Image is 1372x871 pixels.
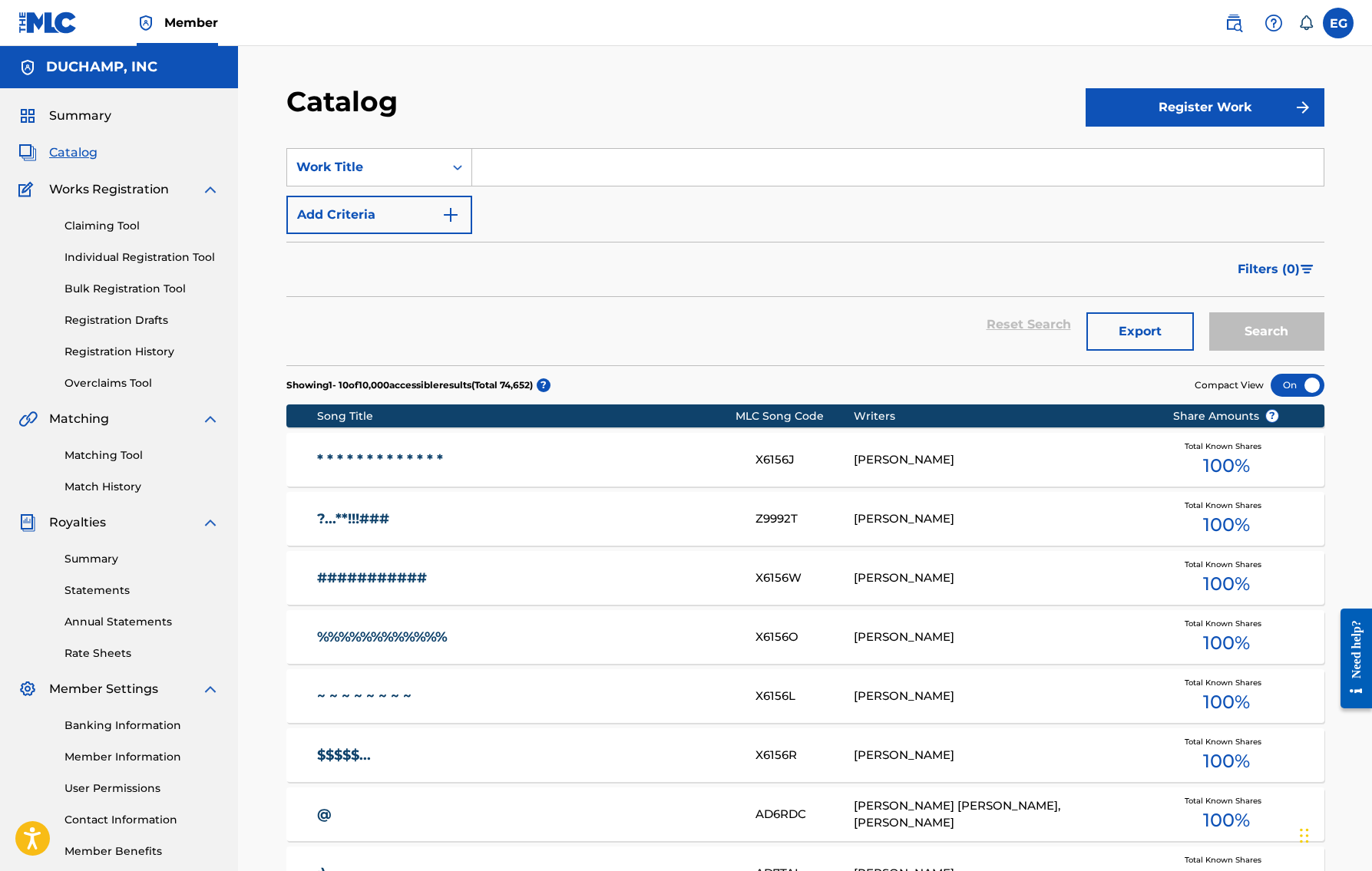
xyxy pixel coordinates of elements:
[1218,8,1249,38] a: Public Search
[755,569,854,587] div: X6156W
[64,780,220,797] a: User Permissions
[64,344,220,360] a: Registration History
[18,144,37,162] img: Catalog
[64,645,220,661] a: Rate Sheets
[64,749,220,765] a: Member Information
[18,680,37,698] img: Member Settings
[49,513,106,532] span: Royalties
[64,375,220,391] a: Overclaims Tool
[1329,596,1372,722] iframe: Resource Center
[1300,813,1309,859] div: Drag
[1195,378,1264,392] span: Compact View
[64,218,220,234] a: Claiming Tool
[49,680,158,698] span: Member Settings
[64,812,220,828] a: Contact Information
[1185,618,1268,629] span: Total Known Shares
[286,378,533,392] p: Showing 1 - 10 of 10,000 accessible results (Total 74,652 )
[46,58,157,76] h5: DUCHAMP, INC
[317,688,735,705] a: ~ ~ ~ ~ ~ ~ ~ ~
[1173,408,1279,424] span: Share Amounts
[49,410,109,428] span: Matching
[1185,677,1268,688] span: Total Known Shares
[1203,688,1250,716] span: 100 %
[1185,500,1268,511] span: Total Known Shares
[64,447,220,464] a: Matching Tool
[18,107,111,125] a: SummarySummary
[286,196,472,234] button: Add Criteria
[1203,747,1250,775] span: 100 %
[1203,511,1250,539] span: 100 %
[854,629,1149,646] div: [PERSON_NAME]
[755,688,854,705] div: X6156L
[1258,8,1289,38] div: Help
[755,806,854,823] div: AD6RDC
[736,408,854,424] div: MLC Song Code
[64,281,220,297] a: Bulk Registration Tool
[1295,797,1372,871] div: Chat Widget
[137,14,155,32] img: Top Rightsholder
[1203,807,1250,834] span: 100 %
[537,378,550,392] span: ?
[64,249,220,266] a: Individual Registration Tool
[49,180,169,199] span: Works Registration
[854,688,1149,705] div: [PERSON_NAME]
[18,107,37,125] img: Summary
[18,58,37,77] img: Accounts
[317,747,735,764] a: $$$$$...
[755,510,854,528] div: Z9992T
[1203,452,1250,480] span: 100 %
[18,12,78,34] img: MLC Logo
[854,510,1149,528] div: [PERSON_NAME]
[49,107,111,125] span: Summary
[18,180,38,199] img: Works Registration
[201,410,220,428] img: expand
[64,479,220,495] a: Match History
[755,747,854,764] div: X6156R
[18,513,37,532] img: Royalties
[49,144,98,162] span: Catalog
[286,84,405,119] h2: Catalog
[1185,795,1268,807] span: Total Known Shares
[1203,570,1250,598] span: 100 %
[854,797,1149,832] div: [PERSON_NAME] [PERSON_NAME], [PERSON_NAME]
[64,312,220,328] a: Registration Drafts
[1185,854,1268,866] span: Total Known Shares
[1203,629,1250,657] span: 100 %
[1225,14,1243,32] img: search
[1086,88,1324,127] button: Register Work
[18,410,38,428] img: Matching
[1185,736,1268,747] span: Total Known Shares
[1265,14,1283,32] img: help
[201,680,220,698] img: expand
[164,14,218,31] span: Member
[286,148,1324,365] form: Search Form
[854,451,1149,469] div: [PERSON_NAME]
[755,629,854,646] div: X6156O
[18,144,98,162] a: CatalogCatalog
[1266,410,1278,422] span: ?
[755,451,854,469] div: X6156J
[317,806,735,823] a: @
[64,582,220,599] a: Statements
[1238,260,1300,279] span: Filters ( 0 )
[64,843,220,859] a: Member Benefits
[201,513,220,532] img: expand
[64,718,220,734] a: Banking Information
[1298,15,1314,31] div: Notifications
[64,614,220,630] a: Annual Statements
[854,747,1149,764] div: [PERSON_NAME]
[317,569,735,587] a: ###########
[317,629,735,646] a: %%%%%%%%%%%%
[854,408,1149,424] div: Writers
[1228,250,1324,289] button: Filters (0)
[296,158,435,177] div: Work Title
[441,206,460,224] img: 9d2ae6d4665cec9f34b9.svg
[1323,8,1354,38] div: User Menu
[1185,559,1268,570] span: Total Known Shares
[1185,440,1268,452] span: Total Known Shares
[854,569,1149,587] div: [PERSON_NAME]
[1301,265,1314,274] img: filter
[1086,312,1194,351] button: Export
